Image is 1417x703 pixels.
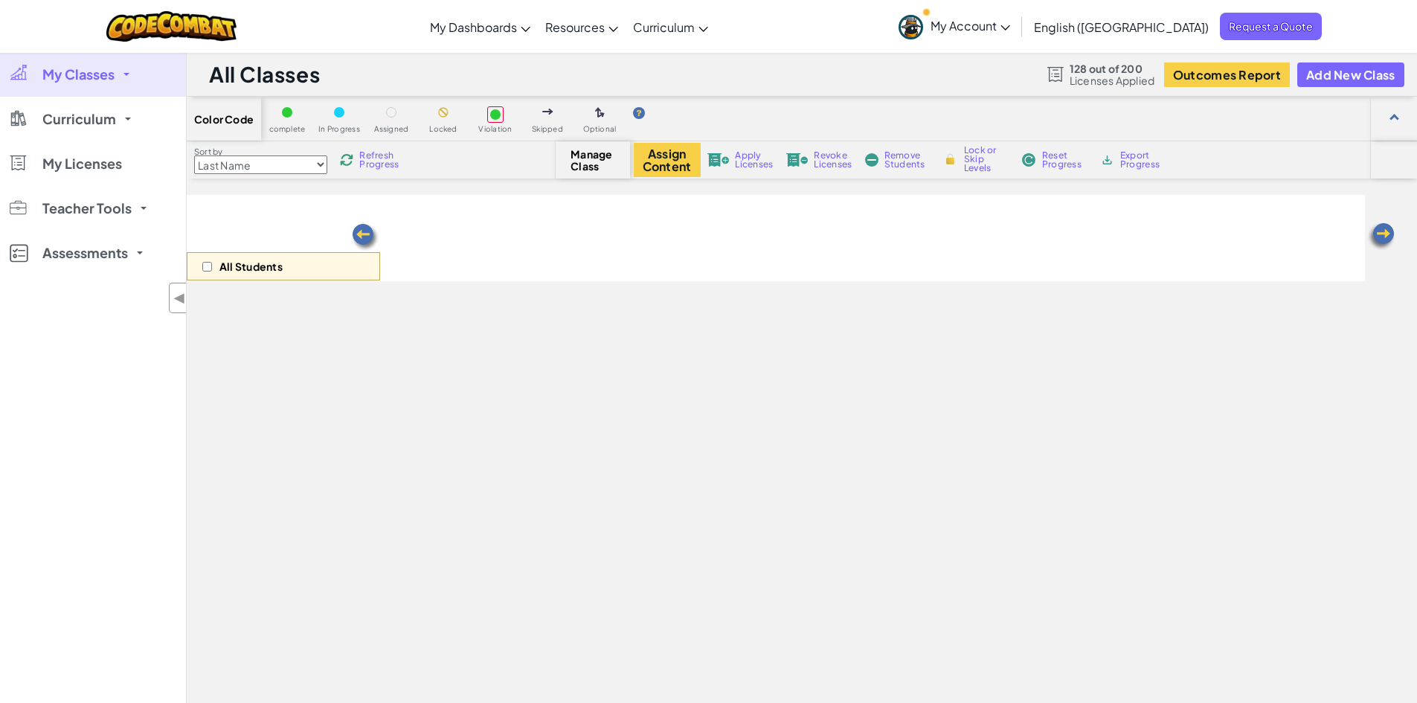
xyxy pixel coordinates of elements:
[1164,62,1290,87] button: Outcomes Report
[1297,62,1404,87] button: Add New Class
[350,222,380,252] img: Arrow_Left.png
[538,7,626,47] a: Resources
[1042,151,1087,169] span: Reset Progress
[865,153,878,167] img: IconRemoveStudents.svg
[42,68,115,81] span: My Classes
[106,11,237,42] img: CodeCombat logo
[42,112,116,126] span: Curriculum
[42,246,128,260] span: Assessments
[633,19,695,35] span: Curriculum
[633,107,645,119] img: IconHint.svg
[422,7,538,47] a: My Dashboards
[1070,74,1155,86] span: Licenses Applied
[359,151,405,169] span: Refresh Progress
[1070,62,1155,74] span: 128 out of 200
[891,3,1018,50] a: My Account
[173,287,186,309] span: ◀
[1026,7,1216,47] a: English ([GEOGRAPHIC_DATA])
[931,18,1010,33] span: My Account
[595,107,605,119] img: IconOptionalLevel.svg
[340,153,353,167] img: IconReload.svg
[545,19,605,35] span: Resources
[583,125,617,133] span: Optional
[884,151,929,169] span: Remove Students
[964,146,1008,173] span: Lock or Skip Levels
[814,151,852,169] span: Revoke Licenses
[1021,153,1036,167] img: IconReset.svg
[1100,153,1114,167] img: IconArchive.svg
[1034,19,1209,35] span: English ([GEOGRAPHIC_DATA])
[532,125,563,133] span: Skipped
[542,109,553,115] img: IconSkippedLevel.svg
[219,260,283,272] p: All Students
[194,146,327,158] label: Sort by
[1220,13,1322,40] a: Request a Quote
[735,151,773,169] span: Apply Licenses
[194,113,254,125] span: Color Code
[42,202,132,215] span: Teacher Tools
[942,153,958,166] img: IconLock.svg
[626,7,716,47] a: Curriculum
[1366,222,1396,251] img: Arrow_Left.png
[899,15,923,39] img: avatar
[478,125,512,133] span: Violation
[374,125,409,133] span: Assigned
[1120,151,1166,169] span: Export Progress
[571,148,614,172] span: Manage Class
[786,153,809,167] img: IconLicenseRevoke.svg
[430,19,517,35] span: My Dashboards
[634,143,701,177] button: Assign Content
[42,157,122,170] span: My Licenses
[269,125,306,133] span: complete
[209,60,320,89] h1: All Classes
[707,153,730,167] img: IconLicenseApply.svg
[318,125,360,133] span: In Progress
[429,125,457,133] span: Locked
